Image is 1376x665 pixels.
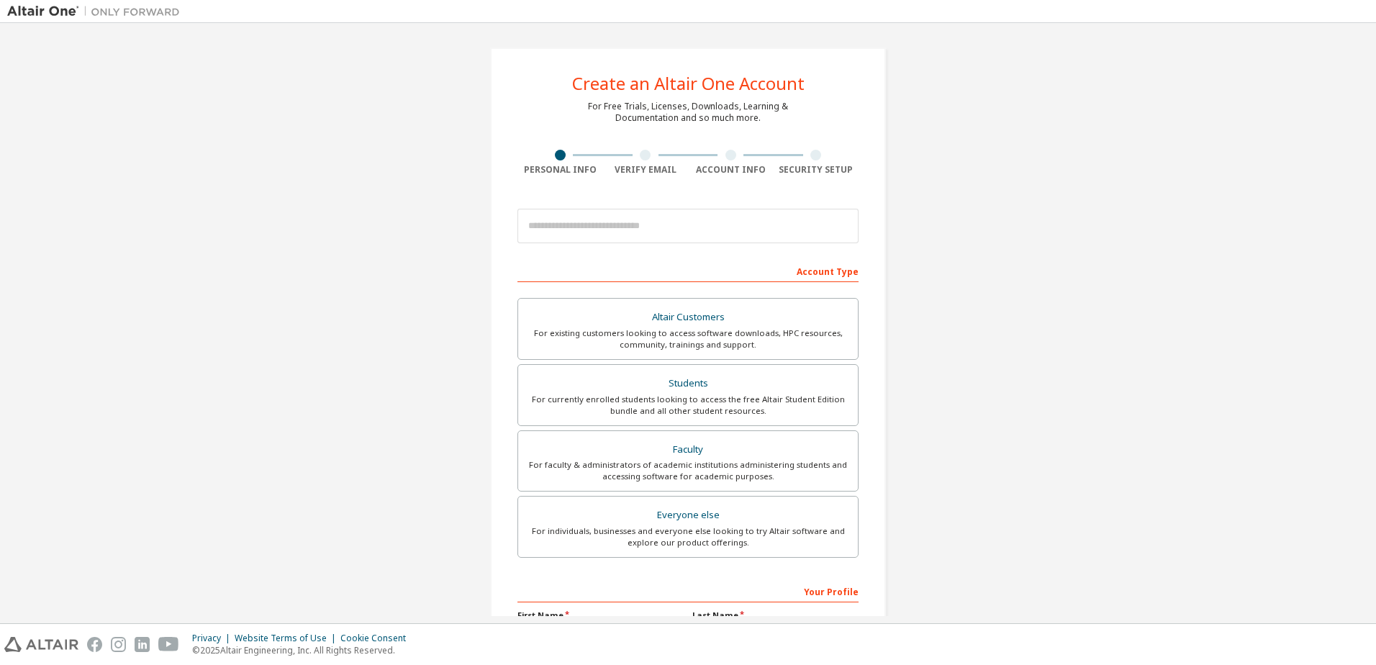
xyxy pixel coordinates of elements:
div: For Free Trials, Licenses, Downloads, Learning & Documentation and so much more. [588,101,788,124]
div: Create an Altair One Account [572,75,805,92]
div: Everyone else [527,505,849,525]
img: altair_logo.svg [4,637,78,652]
div: Account Type [517,259,859,282]
img: linkedin.svg [135,637,150,652]
div: Altair Customers [527,307,849,327]
label: First Name [517,610,684,621]
div: Verify Email [603,164,689,176]
div: For existing customers looking to access software downloads, HPC resources, community, trainings ... [527,327,849,350]
label: Last Name [692,610,859,621]
img: instagram.svg [111,637,126,652]
div: Students [527,374,849,394]
div: Account Info [688,164,774,176]
div: Faculty [527,440,849,460]
div: Privacy [192,633,235,644]
img: youtube.svg [158,637,179,652]
div: Security Setup [774,164,859,176]
div: For faculty & administrators of academic institutions administering students and accessing softwa... [527,459,849,482]
div: Your Profile [517,579,859,602]
div: Personal Info [517,164,603,176]
div: Cookie Consent [340,633,415,644]
div: Website Terms of Use [235,633,340,644]
div: For currently enrolled students looking to access the free Altair Student Edition bundle and all ... [527,394,849,417]
img: Altair One [7,4,187,19]
img: facebook.svg [87,637,102,652]
div: For individuals, businesses and everyone else looking to try Altair software and explore our prod... [527,525,849,548]
p: © 2025 Altair Engineering, Inc. All Rights Reserved. [192,644,415,656]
